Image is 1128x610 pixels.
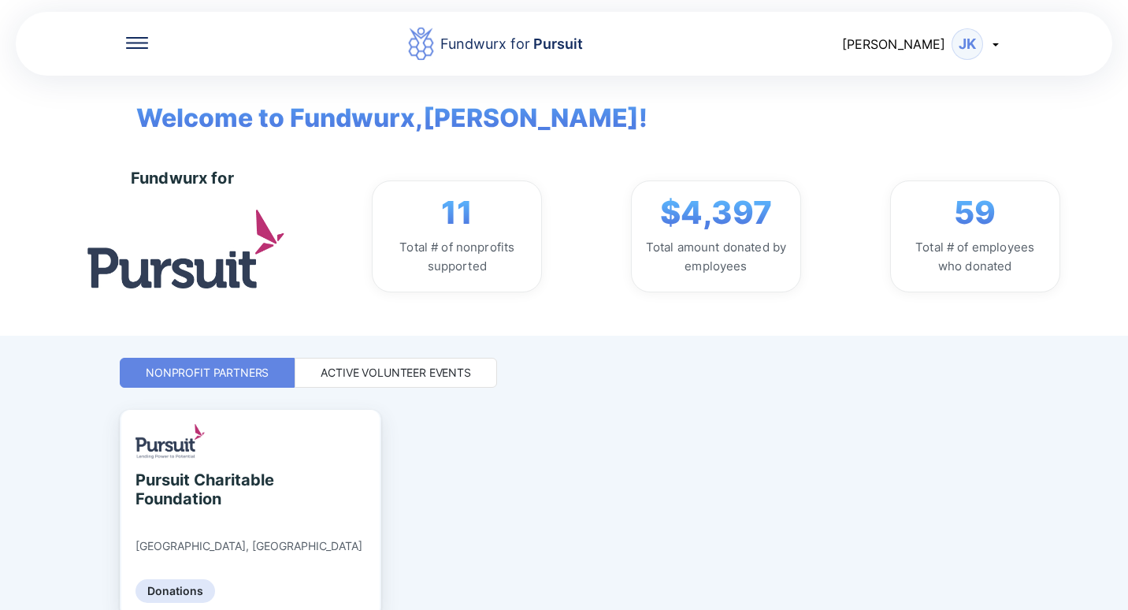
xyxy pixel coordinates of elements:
div: Fundwurx for [440,33,583,55]
div: Total amount donated by employees [644,238,788,276]
span: 11 [441,194,473,232]
span: [PERSON_NAME] [842,36,945,52]
div: Total # of employees who donated [904,238,1047,276]
div: Nonprofit Partners [146,365,269,381]
span: Welcome to Fundwurx, [PERSON_NAME] ! [113,76,647,137]
div: Pursuit Charitable Foundation [135,471,280,508]
div: Active Volunteer Events [321,365,471,381]
div: Total # of nonprofits supported [385,238,529,276]
div: Fundwurx for [131,169,234,188]
span: 59 [954,194,996,232]
img: logo.jpg [87,210,284,288]
div: Donations [135,579,215,603]
span: Pursuit [530,35,583,52]
span: $4,397 [660,194,772,232]
div: [GEOGRAPHIC_DATA], [GEOGRAPHIC_DATA] [135,539,362,553]
div: JK [952,28,983,60]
